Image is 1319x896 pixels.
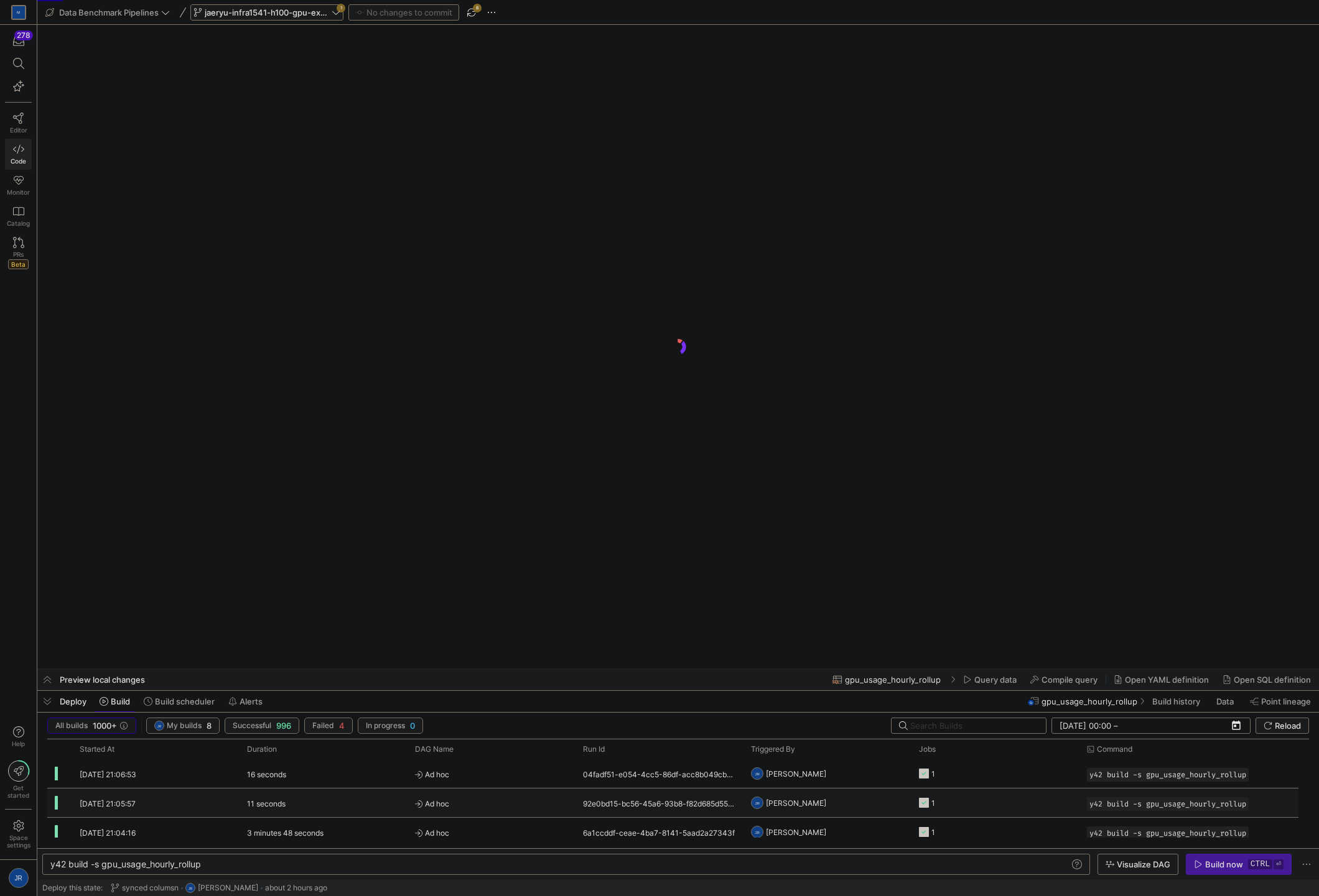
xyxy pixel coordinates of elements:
[167,721,202,730] span: My builds
[205,7,329,17] span: jaeryu-infra1541-h100-gpu-explore
[80,745,114,754] span: Started At
[5,30,32,52] button: 278
[42,4,173,21] button: Data Benchmark Pipelines
[5,139,32,170] a: Code
[1205,859,1243,869] div: Build now
[1025,669,1103,690] button: Compile query
[1089,829,1246,838] span: y42 build -s gpu_usage_hourly_rollup
[1248,859,1272,869] kbd: ctrl
[8,259,29,269] span: Beta
[7,834,30,849] span: Space settings
[576,759,743,788] div: 04fadf51-e054-4cc5-86df-acc8b049cb8a
[1152,696,1200,706] span: Build history
[1097,745,1132,754] span: Command
[415,789,567,818] span: Ad hoc
[958,669,1022,690] button: Query data
[1042,675,1098,685] span: Compile query
[198,884,258,892] span: [PERSON_NAME]
[7,188,30,196] span: Monitor
[910,721,1036,731] input: Search Builds
[1117,859,1170,869] span: Visualize DAG
[751,745,795,754] span: Triggered By
[14,30,33,40] div: 278
[576,818,743,846] div: 6a1ccddf-ceae-4ba7-8141-5aad2a27343f
[751,797,763,809] div: JR
[247,770,286,779] y42-duration: 16 seconds
[42,884,103,892] span: Deploy this state:
[154,721,164,731] div: JR
[1089,800,1246,808] span: y42 build -s gpu_usage_hourly_rollup
[766,818,826,847] span: [PERSON_NAME]
[146,718,220,734] button: JRMy builds8
[1275,721,1301,731] span: Reload
[751,767,763,780] div: JR
[5,170,32,201] a: Monitor
[7,784,29,799] span: Get started
[11,157,26,165] span: Code
[1256,718,1309,734] button: Reload
[5,201,32,232] a: Catalog
[10,126,27,134] span: Editor
[207,721,212,731] span: 8
[80,770,136,779] span: [DATE] 21:06:53
[122,884,179,892] span: synced columsn
[5,232,32,274] a: PRsBeta
[7,219,30,227] span: Catalog
[1060,721,1111,731] input: Start datetime
[415,760,567,789] span: Ad hoc
[59,7,159,17] span: Data Benchmark Pipelines
[1186,854,1292,875] button: Build nowctrl⏎
[185,883,195,893] div: JR
[669,338,687,356] img: logo.gif
[108,880,330,896] button: synced columsnJR[PERSON_NAME]about 2 hours ago
[415,745,454,754] span: DAG Name
[358,718,423,734] button: In progress0
[366,721,405,730] span: In progress
[304,718,353,734] button: Failed4
[155,696,215,706] span: Build scheduler
[80,828,136,838] span: [DATE] 21:04:16
[247,745,277,754] span: Duration
[240,696,263,706] span: Alerts
[111,696,130,706] span: Build
[225,718,299,734] button: Successful996
[5,865,32,891] button: JR
[276,721,291,731] span: 996
[60,675,145,685] span: Preview local changes
[247,799,286,808] y42-duration: 11 seconds
[5,755,32,804] button: Getstarted
[247,828,324,838] y42-duration: 3 minutes 48 seconds
[190,4,343,21] button: jaeryu-infra1541-h100-gpu-explore
[931,759,935,788] div: 1
[80,799,136,808] span: [DATE] 21:05:57
[5,108,32,139] a: Editor
[931,818,935,847] div: 1
[919,745,936,754] span: Jobs
[410,721,415,731] span: 0
[312,721,334,730] span: Failed
[265,884,327,892] span: about 2 hours ago
[415,818,567,848] span: Ad hoc
[5,815,32,854] a: Spacesettings
[1042,696,1137,706] span: gpu_usage_hourly_rollup
[1089,770,1246,779] span: y42 build -s gpu_usage_hourly_rollup
[1216,696,1234,706] span: Data
[94,691,136,712] button: Build
[1098,854,1178,875] button: Visualize DAG
[47,718,136,734] button: All builds1000+
[5,721,32,753] button: Help
[223,691,268,712] button: Alerts
[11,740,26,747] span: Help
[9,868,29,888] div: JR
[766,759,826,788] span: [PERSON_NAME]
[1108,669,1214,690] button: Open YAML definition
[1234,675,1311,685] span: Open SQL definition
[5,2,32,23] a: M
[1125,675,1209,685] span: Open YAML definition
[50,859,201,869] span: y42 build -s gpu_usage_hourly_rollup
[766,788,826,818] span: [PERSON_NAME]
[339,721,345,731] span: 4
[751,826,763,838] div: JR
[1121,721,1202,731] input: End datetime
[60,696,86,706] span: Deploy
